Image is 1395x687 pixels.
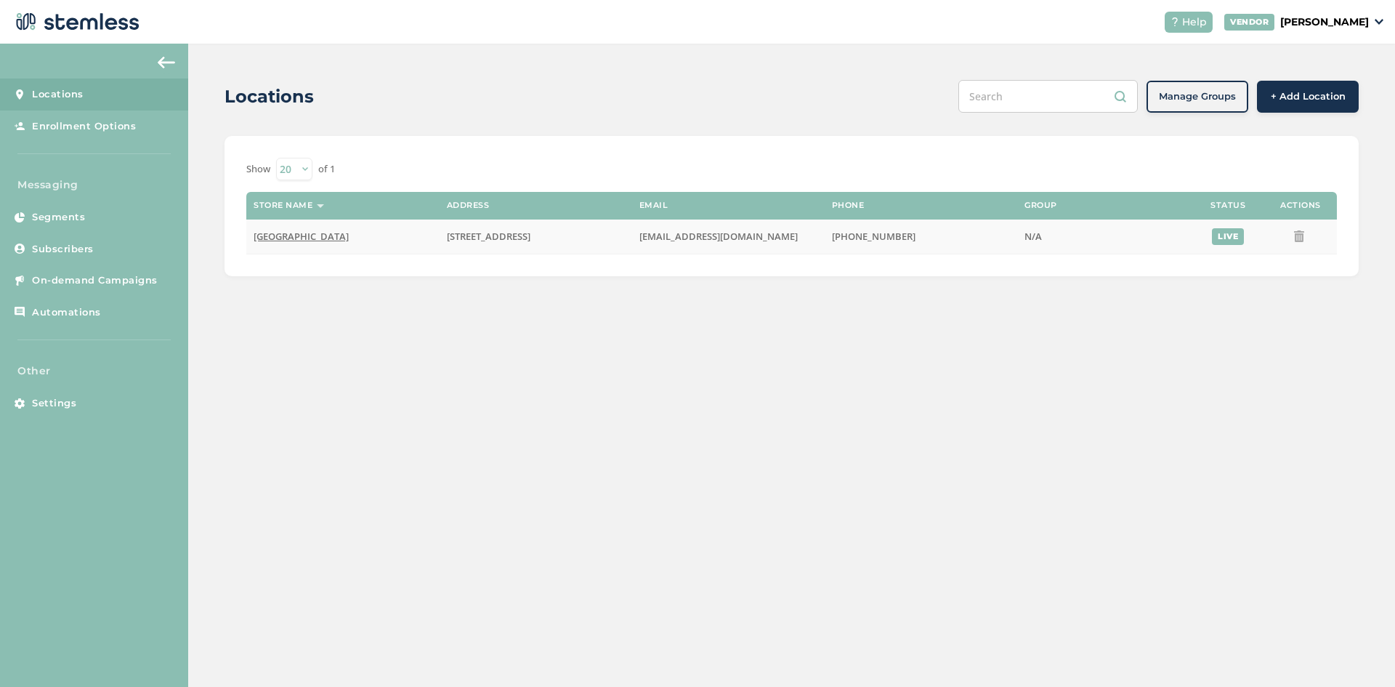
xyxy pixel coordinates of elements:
[1159,89,1236,104] span: Manage Groups
[246,162,270,177] label: Show
[254,230,432,243] label: Cana Harbor
[1375,19,1383,25] img: icon_down-arrow-small-66adaf34.svg
[832,230,1010,243] label: (424) 250-9293
[12,7,139,36] img: logo-dark-0685b13c.svg
[32,210,85,225] span: Segments
[1224,14,1274,31] div: VENDOR
[32,273,158,288] span: On-demand Campaigns
[225,84,314,110] h2: Locations
[1257,81,1359,113] button: + Add Location
[1212,228,1244,245] div: live
[639,230,817,243] label: canaharborofficial@gmail.com
[639,230,798,243] span: [EMAIL_ADDRESS][DOMAIN_NAME]
[958,80,1138,113] input: Search
[317,204,324,208] img: icon-sort-1e1d7615.svg
[447,201,490,210] label: Address
[32,119,136,134] span: Enrollment Options
[447,230,625,243] label: 1227 West 253rd Street
[1024,201,1057,210] label: Group
[318,162,335,177] label: of 1
[832,230,915,243] span: [PHONE_NUMBER]
[158,57,175,68] img: icon-arrow-back-accent-c549486e.svg
[254,201,312,210] label: Store name
[32,305,101,320] span: Automations
[1147,81,1248,113] button: Manage Groups
[254,230,349,243] span: [GEOGRAPHIC_DATA]
[32,242,94,257] span: Subscribers
[1170,17,1179,26] img: icon-help-white-03924b79.svg
[639,201,668,210] label: Email
[1271,89,1346,104] span: + Add Location
[832,201,865,210] label: Phone
[1024,230,1184,243] label: N/A
[1210,201,1245,210] label: Status
[32,396,76,411] span: Settings
[1182,15,1207,30] span: Help
[1322,617,1395,687] iframe: Chat Widget
[32,87,84,102] span: Locations
[1264,192,1337,220] th: Actions
[1280,15,1369,30] p: [PERSON_NAME]
[447,230,530,243] span: [STREET_ADDRESS]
